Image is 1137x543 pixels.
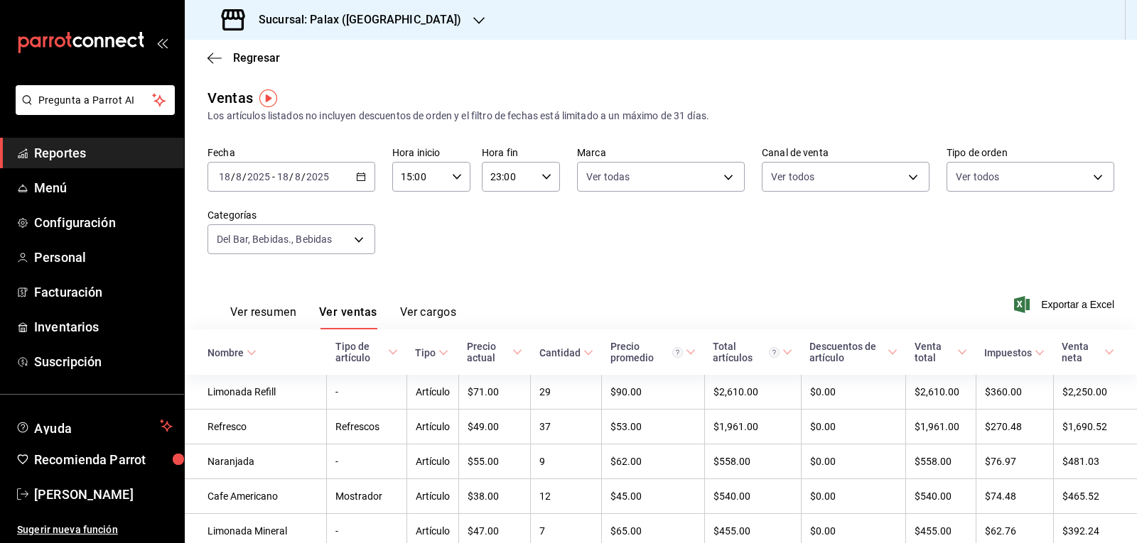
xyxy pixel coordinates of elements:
[713,341,780,363] div: Total artículos
[704,410,801,444] td: $1,961.00
[801,444,905,479] td: $0.00
[34,143,173,163] span: Reportes
[458,444,530,479] td: $55.00
[185,375,327,410] td: Limonada Refill
[185,410,327,444] td: Refresco
[406,410,458,444] td: Artículo
[1062,341,1101,363] div: Venta neta
[34,178,173,197] span: Menú
[276,171,289,182] input: --
[34,213,173,232] span: Configuración
[208,51,280,65] button: Regresar
[217,232,332,246] span: Del Bar, Bebidas., Bebidas
[801,375,905,410] td: $0.00
[208,148,375,158] label: Fecha
[208,109,1114,124] div: Los artículos listados no incluyen descuentos de orden y el filtro de fechas está limitado a un m...
[327,444,407,479] td: -
[327,375,407,410] td: -
[259,89,277,107] img: Tooltip marker
[406,444,458,479] td: Artículo
[984,347,1032,358] div: Impuestos
[34,283,173,302] span: Facturación
[319,305,377,329] button: Ver ventas
[10,103,175,118] a: Pregunta a Parrot AI
[327,410,407,444] td: Refrescos
[602,410,705,444] td: $53.00
[947,148,1114,158] label: Tipo de orden
[482,148,560,158] label: Hora fin
[1062,341,1114,363] span: Venta neta
[915,341,968,363] span: Venta total
[984,347,1045,358] span: Impuestos
[809,341,884,363] div: Descuentos de artículo
[185,444,327,479] td: Naranjada
[458,375,530,410] td: $71.00
[713,341,792,363] span: Total artículos
[289,171,293,182] span: /
[38,93,153,108] span: Pregunta a Parrot AI
[976,375,1053,410] td: $360.00
[610,341,684,363] div: Precio promedio
[335,341,386,363] div: Tipo de artículo
[577,148,745,158] label: Marca
[801,410,905,444] td: $0.00
[704,375,801,410] td: $2,610.00
[306,171,330,182] input: ----
[415,347,448,358] span: Tipo
[247,171,271,182] input: ----
[242,171,247,182] span: /
[1053,479,1137,514] td: $465.52
[400,305,457,329] button: Ver cargos
[602,375,705,410] td: $90.00
[301,171,306,182] span: /
[1017,296,1114,313] button: Exportar a Excel
[208,347,244,358] div: Nombre
[906,375,976,410] td: $2,610.00
[156,37,168,48] button: open_drawer_menu
[704,479,801,514] td: $540.00
[34,417,154,434] span: Ayuda
[809,341,897,363] span: Descuentos de artículo
[906,410,976,444] td: $1,961.00
[16,85,175,115] button: Pregunta a Parrot AI
[602,479,705,514] td: $45.00
[906,444,976,479] td: $558.00
[17,522,173,537] span: Sugerir nueva función
[539,347,581,358] div: Cantidad
[247,11,462,28] h3: Sucursal: Palax ([GEOGRAPHIC_DATA])
[34,317,173,336] span: Inventarios
[531,410,602,444] td: 37
[327,479,407,514] td: Mostrador
[531,375,602,410] td: 29
[531,479,602,514] td: 12
[34,352,173,371] span: Suscripción
[34,450,173,469] span: Recomienda Parrot
[230,305,296,329] button: Ver resumen
[1053,410,1137,444] td: $1,690.52
[294,171,301,182] input: --
[233,51,280,65] span: Regresar
[915,341,955,363] div: Venta total
[586,170,630,184] span: Ver todas
[458,479,530,514] td: $38.00
[1053,444,1137,479] td: $481.03
[539,347,593,358] span: Cantidad
[34,485,173,504] span: [PERSON_NAME]
[762,148,929,158] label: Canal de venta
[34,248,173,267] span: Personal
[335,341,399,363] span: Tipo de artículo
[231,171,235,182] span: /
[704,444,801,479] td: $558.00
[208,87,253,109] div: Ventas
[272,171,275,182] span: -
[208,347,257,358] span: Nombre
[531,444,602,479] td: 9
[906,479,976,514] td: $540.00
[185,479,327,514] td: Cafe Americano
[1053,375,1137,410] td: $2,250.00
[208,210,375,220] label: Categorías
[235,171,242,182] input: --
[976,444,1053,479] td: $76.97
